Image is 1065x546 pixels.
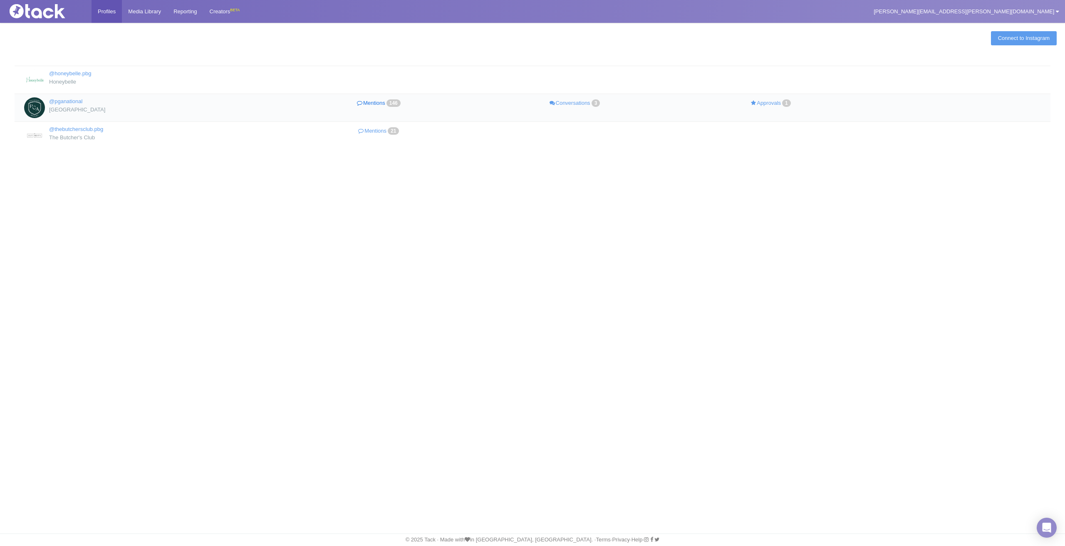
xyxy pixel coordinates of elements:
[386,99,401,107] span: 146
[24,78,269,86] div: Honeybelle
[282,97,478,109] a: Mentions146
[24,106,269,114] div: [GEOGRAPHIC_DATA]
[632,536,643,543] a: Help
[24,133,269,142] div: The Butcher's Club
[612,536,630,543] a: Privacy
[2,536,1063,544] div: © 2025 Tack · Made with in [GEOGRAPHIC_DATA], [GEOGRAPHIC_DATA]. · · · ·
[6,4,89,18] img: Tack
[24,125,45,146] img: The Butcher's Club
[991,31,1057,45] a: Connect to Instagram
[49,98,82,104] a: @pganational
[388,127,399,135] span: 21
[230,6,240,15] div: BETA
[592,99,600,107] span: 3
[49,70,91,77] a: @honeybelle.pbg
[282,125,478,137] a: Mentions21
[49,126,103,132] a: @thebutchersclub.pbg
[24,69,45,90] img: Honeybelle
[596,536,610,543] a: Terms
[1037,518,1057,538] div: Open Intercom Messenger
[15,54,1050,66] th: : activate to sort column descending
[24,97,45,118] img: PGA National Resort
[478,97,674,109] a: Conversations3
[674,97,869,109] a: Approvals1
[782,99,791,107] span: 1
